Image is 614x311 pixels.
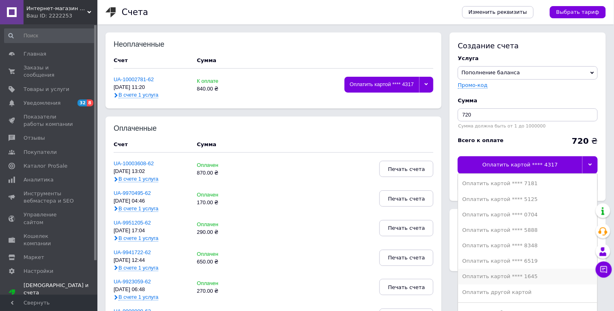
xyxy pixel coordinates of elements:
[388,284,425,290] span: Печать счета
[458,156,582,173] div: Оплатить картой **** 4317
[24,211,75,226] span: Управление сайтом
[345,77,419,93] div: Оплатить картой **** 4317
[197,141,216,148] div: Сумма
[462,227,593,234] div: Оплатить картой **** 5888
[197,170,248,176] div: 870.00 ₴
[114,76,154,82] a: UA-10002781-62
[379,250,433,266] button: Печать счета
[114,41,167,49] div: Неоплаченные
[114,84,189,91] div: [DATE] 11:20
[197,288,248,294] div: 270.00 ₴
[122,7,148,17] h1: Счета
[78,99,87,106] span: 32
[197,259,248,265] div: 650.00 ₴
[24,254,44,261] span: Маркет
[24,282,97,304] span: [DEMOGRAPHIC_DATA] и счета
[4,28,96,43] input: Поиск
[388,196,425,202] span: Печать счета
[197,57,216,64] div: Сумма
[24,190,75,205] span: Инструменты вебмастера и SEO
[24,113,75,128] span: Показатели работы компании
[550,6,606,18] a: Выбрать тариф
[462,180,593,187] div: Оплатить картой **** 7181
[118,235,158,242] span: В счете 1 услуга
[462,257,593,265] div: Оплатить картой **** 6519
[118,265,158,271] span: В счете 1 услуга
[118,205,158,212] span: В счете 1 услуга
[572,136,589,146] b: 720
[458,123,598,129] div: Сумма должна быть от 1 до 1000000
[388,166,425,172] span: Печать счета
[379,220,433,236] button: Печать счета
[197,251,248,257] div: Оплачен
[458,41,598,51] div: Создание счета
[458,137,504,144] div: Всего к оплате
[197,86,248,92] div: 840.00 ₴
[24,134,45,142] span: Отзывы
[197,162,248,168] div: Оплачен
[24,50,46,58] span: Главная
[197,222,248,228] div: Оплачен
[26,12,97,19] div: Ваш ID: 2222253
[572,137,598,145] div: ₴
[118,92,158,98] span: В счете 1 услуга
[114,57,189,64] div: Счет
[197,78,248,84] div: К оплате
[379,190,433,207] button: Печать счета
[458,108,598,121] input: Введите сумму
[114,287,189,293] div: [DATE] 06:48
[114,228,189,234] div: [DATE] 17:04
[388,255,425,261] span: Печать счета
[197,192,248,198] div: Оплачен
[469,9,527,16] span: Изменить реквизиты
[114,220,151,226] a: UA-9951205-62
[458,97,598,104] div: Сумма
[24,99,60,107] span: Уведомления
[556,9,599,16] span: Выбрать тариф
[458,55,598,62] div: Услуга
[114,168,189,175] div: [DATE] 13:02
[114,279,151,285] a: UA-9923059-62
[596,261,612,278] button: Чат с покупателем
[462,273,593,280] div: Оплатить картой **** 1645
[24,162,67,170] span: Каталог ProSale
[26,5,87,12] span: Интернет-магазин "hotdeal"
[114,257,189,263] div: [DATE] 12:44
[24,268,53,275] span: Настройки
[462,289,593,296] div: Оплатить другой картой
[462,242,593,249] div: Оплатить картой **** 8348
[458,82,487,88] label: Промо-код
[114,190,151,196] a: UA-9970495-62
[114,160,154,166] a: UA-10003608-62
[462,211,593,218] div: Оплатить картой **** 0704
[114,141,189,148] div: Счет
[114,125,167,133] div: Оплаченные
[24,64,75,79] span: Заказы и сообщения
[197,229,248,235] div: 290.00 ₴
[114,198,189,204] div: [DATE] 04:46
[461,69,520,76] span: Пополнение баланса
[24,86,69,93] span: Товары и услуги
[118,176,158,182] span: В счете 1 услуга
[379,161,433,177] button: Печать счета
[24,176,54,184] span: Аналитика
[118,294,158,300] span: В счете 1 услуга
[114,249,151,255] a: UA-9941722-62
[197,200,248,206] div: 170.00 ₴
[87,99,93,106] span: 8
[462,6,534,18] a: Изменить реквизиты
[462,196,593,203] div: Оплатить картой **** 5125
[379,279,433,295] button: Печать счета
[24,149,57,156] span: Покупатели
[24,233,75,247] span: Кошелек компании
[197,281,248,287] div: Оплачен
[388,225,425,231] span: Печать счета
